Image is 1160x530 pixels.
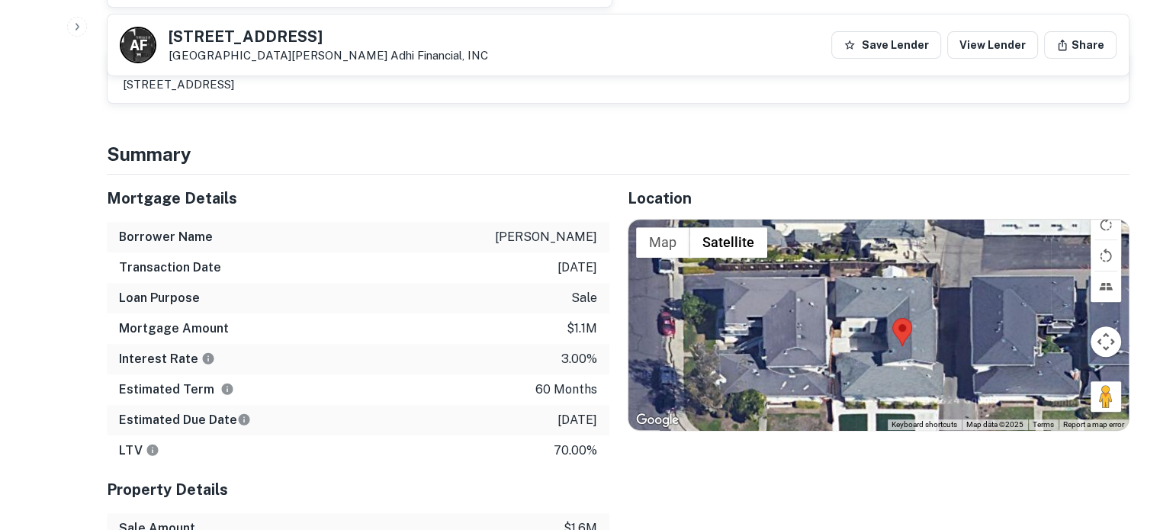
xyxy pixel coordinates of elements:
[1091,209,1121,239] button: Rotate map clockwise
[892,419,957,430] button: Keyboard shortcuts
[169,49,488,63] p: [GEOGRAPHIC_DATA][PERSON_NAME]
[169,29,488,44] h5: [STREET_ADDRESS]
[237,413,251,426] svg: Estimate is based on a standard schedule for this type of loan.
[107,140,1129,168] h4: Summary
[966,420,1023,429] span: Map data ©2025
[123,75,309,94] p: [STREET_ADDRESS]
[1084,408,1160,481] iframe: Chat Widget
[146,443,159,457] svg: LTVs displayed on the website are for informational purposes only and may be reported incorrectly...
[201,352,215,365] svg: The interest rates displayed on the website are for informational purposes only and may be report...
[1091,240,1121,271] button: Rotate map counterclockwise
[119,411,251,429] h6: Estimated Due Date
[558,411,597,429] p: [DATE]
[561,350,597,368] p: 3.00%
[554,442,597,460] p: 70.00%
[632,410,683,430] img: Google
[571,289,597,307] p: sale
[689,227,767,258] button: Show satellite imagery
[119,289,200,307] h6: Loan Purpose
[119,259,221,277] h6: Transaction Date
[632,410,683,430] a: Open this area in Google Maps (opens a new window)
[130,35,146,56] p: A F
[558,259,597,277] p: [DATE]
[107,187,609,210] h5: Mortgage Details
[495,228,597,246] p: [PERSON_NAME]
[119,442,159,460] h6: LTV
[1033,420,1054,429] a: Terms (opens in new tab)
[1091,271,1121,302] button: Tilt map
[119,350,215,368] h6: Interest Rate
[1063,420,1124,429] a: Report a map error
[1044,31,1117,59] button: Share
[107,478,609,501] h5: Property Details
[628,187,1130,210] h5: Location
[636,227,689,258] button: Show street map
[535,381,597,399] p: 60 months
[1091,326,1121,357] button: Map camera controls
[947,31,1038,59] a: View Lender
[390,49,488,62] a: Adhi Financial, INC
[220,382,234,396] svg: Term is based on a standard schedule for this type of loan.
[567,320,597,338] p: $1.1m
[1091,381,1121,412] button: Drag Pegman onto the map to open Street View
[119,228,213,246] h6: Borrower Name
[831,31,941,59] button: Save Lender
[119,381,234,399] h6: Estimated Term
[120,27,156,63] a: A F
[119,320,229,338] h6: Mortgage Amount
